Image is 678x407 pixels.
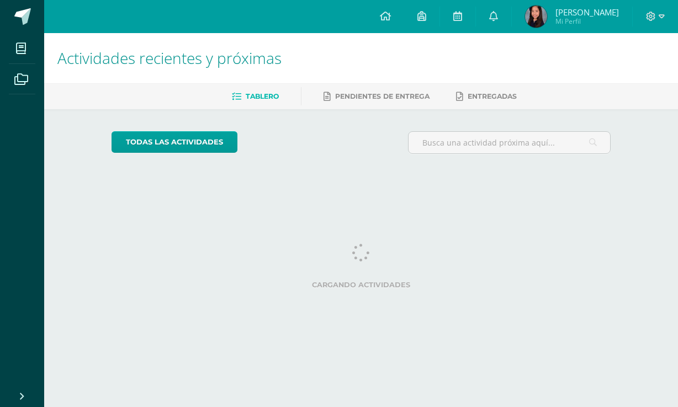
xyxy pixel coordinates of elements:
a: Entregadas [456,88,517,105]
a: Tablero [232,88,279,105]
span: Pendientes de entrega [335,92,430,100]
img: 79cf2122a073f3a29f24ae124a58102c.png [525,6,547,28]
span: Entregadas [468,92,517,100]
input: Busca una actividad próxima aquí... [409,132,611,153]
label: Cargando actividades [112,281,611,289]
a: Pendientes de entrega [324,88,430,105]
a: todas las Actividades [112,131,237,153]
span: Tablero [246,92,279,100]
span: Actividades recientes y próximas [57,47,282,68]
span: Mi Perfil [555,17,619,26]
span: [PERSON_NAME] [555,7,619,18]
